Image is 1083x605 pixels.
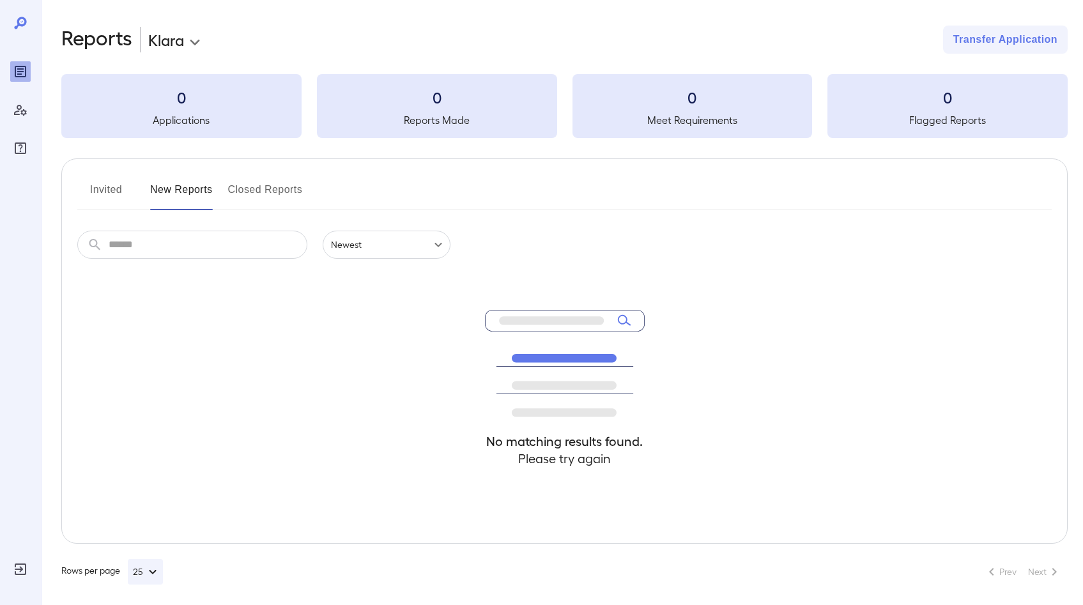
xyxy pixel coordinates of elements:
div: Manage Users [10,100,31,120]
div: Log Out [10,559,31,579]
h5: Flagged Reports [827,112,1068,128]
h3: 0 [61,87,302,107]
p: Klara [148,29,184,50]
summary: 0Applications0Reports Made0Meet Requirements0Flagged Reports [61,74,1068,138]
nav: pagination navigation [978,562,1068,582]
h4: Please try again [485,450,645,467]
h4: No matching results found. [485,433,645,450]
h2: Reports [61,26,132,54]
button: Transfer Application [943,26,1068,54]
button: Invited [77,180,135,210]
h5: Meet Requirements [572,112,813,128]
h5: Reports Made [317,112,557,128]
h3: 0 [572,87,813,107]
button: Closed Reports [228,180,303,210]
button: New Reports [150,180,213,210]
h3: 0 [827,87,1068,107]
div: FAQ [10,138,31,158]
div: Rows per page [61,559,163,585]
h3: 0 [317,87,557,107]
div: Newest [323,231,450,259]
button: 25 [128,559,163,585]
div: Reports [10,61,31,82]
h5: Applications [61,112,302,128]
